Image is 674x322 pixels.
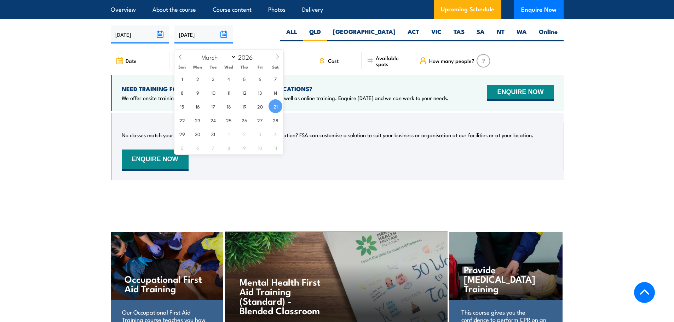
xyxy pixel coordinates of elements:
[533,28,564,41] label: Online
[190,65,206,69] span: Mon
[269,99,282,113] span: March 21, 2026
[191,99,204,113] span: March 16, 2026
[253,141,267,154] span: April 10, 2026
[206,113,220,127] span: March 24, 2026
[175,86,189,99] span: March 8, 2026
[237,72,251,86] span: March 5, 2026
[253,72,267,86] span: March 6, 2026
[206,86,220,99] span: March 10, 2026
[206,141,220,154] span: April 7, 2026
[111,25,169,43] input: From date
[175,72,189,86] span: March 1, 2026
[191,141,204,154] span: April 6, 2026
[237,113,251,127] span: March 26, 2026
[174,65,190,69] span: Sun
[511,28,533,41] label: WA
[425,28,448,41] label: VIC
[429,58,474,64] span: How many people?
[175,127,189,141] span: March 29, 2026
[268,65,283,69] span: Sat
[269,72,282,86] span: March 7, 2026
[253,127,267,141] span: April 3, 2026
[206,127,220,141] span: March 31, 2026
[269,86,282,99] span: March 14, 2026
[487,85,554,101] button: ENQUIRE NOW
[175,141,189,154] span: April 5, 2026
[206,99,220,113] span: March 17, 2026
[471,28,491,41] label: SA
[448,28,471,41] label: TAS
[222,127,236,141] span: April 1, 2026
[175,99,189,113] span: March 15, 2026
[125,274,208,293] h4: Occupational First Aid Training
[240,277,323,315] h4: Mental Health First Aid Training (Standard) - Blended Classroom
[222,113,236,127] span: March 25, 2026
[237,86,251,99] span: March 12, 2026
[328,58,339,64] span: Cost
[402,28,425,41] label: ACT
[222,86,236,99] span: March 11, 2026
[237,99,251,113] span: March 19, 2026
[269,127,282,141] span: April 4, 2026
[464,264,548,293] h4: Provide [MEDICAL_DATA] Training
[122,131,225,139] p: No classes match your search criteria, sorry.
[175,113,189,127] span: March 22, 2026
[280,28,303,41] label: ALL
[230,131,534,139] p: Can’t find a date or location? FSA can customise a solution to suit your business or organisation...
[327,28,402,41] label: [GEOGRAPHIC_DATA]
[191,72,204,86] span: March 2, 2026
[122,94,449,101] p: We offer onsite training, training at our centres, multisite solutions as well as online training...
[303,28,327,41] label: QLD
[198,52,236,62] select: Month
[206,72,220,86] span: March 3, 2026
[122,150,189,171] button: ENQUIRE NOW
[269,141,282,154] span: April 11, 2026
[174,25,233,43] input: To date
[237,141,251,154] span: April 9, 2026
[126,58,137,64] span: Date
[269,113,282,127] span: March 28, 2026
[222,72,236,86] span: March 4, 2026
[222,141,236,154] span: April 8, 2026
[237,127,251,141] span: April 2, 2026
[236,53,260,61] input: Year
[191,113,204,127] span: March 23, 2026
[191,127,204,141] span: March 30, 2026
[122,85,449,93] h4: NEED TRAINING FOR LARGER GROUPS OR MULTIPLE LOCATIONS?
[376,55,409,67] span: Available spots
[222,99,236,113] span: March 18, 2026
[252,65,268,69] span: Fri
[206,65,221,69] span: Tue
[253,113,267,127] span: March 27, 2026
[221,65,237,69] span: Wed
[491,28,511,41] label: NT
[253,99,267,113] span: March 20, 2026
[253,86,267,99] span: March 13, 2026
[191,86,204,99] span: March 9, 2026
[237,65,252,69] span: Thu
